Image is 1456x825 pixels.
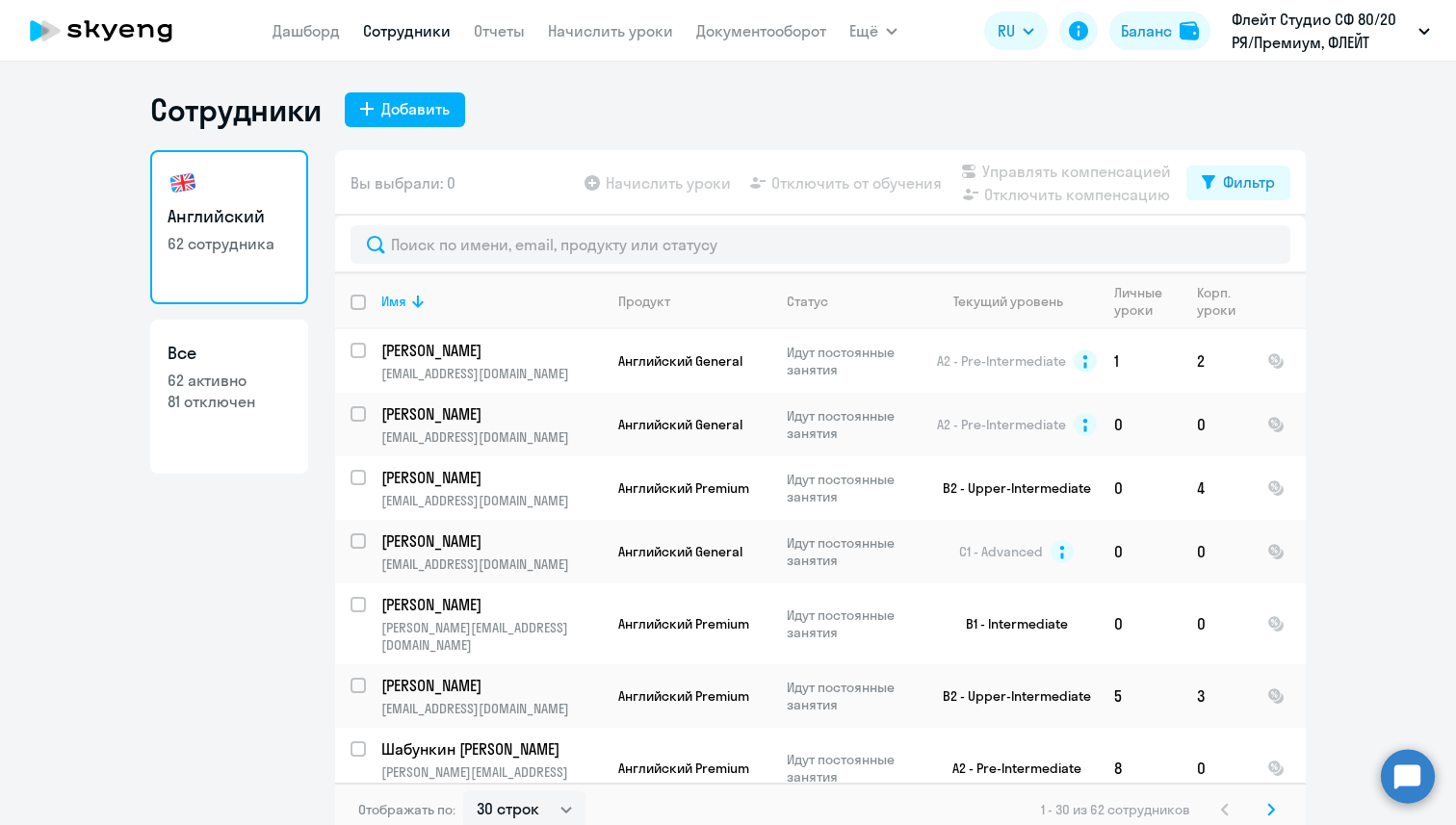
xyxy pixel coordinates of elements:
[381,340,599,361] p: [PERSON_NAME]
[345,92,465,127] button: Добавить
[1099,728,1182,809] td: 8
[1182,456,1252,520] td: 4
[1182,393,1252,456] td: 0
[1223,170,1275,193] div: Фильтр
[618,293,670,310] div: Продукт
[1232,8,1411,54] p: Флейт Студио СФ 80/20 РЯ/Премиум, ФЛЕЙТ СТУДИО, ООО
[381,675,602,696] a: [PERSON_NAME]
[1114,284,1168,319] div: Личные уроки
[787,679,919,713] p: Идут постоянные занятия
[168,204,291,229] h3: Английский
[618,352,742,370] span: Английский General
[920,456,1099,520] td: B2 - Upper-Intermediate
[381,763,602,798] p: [PERSON_NAME][EMAIL_ADDRESS][DOMAIN_NAME]
[696,21,826,40] a: Документооборот
[998,19,1015,42] span: RU
[787,293,919,310] div: Статус
[1099,664,1182,728] td: 5
[935,293,1098,310] div: Текущий уровень
[381,340,602,361] a: [PERSON_NAME]
[150,320,308,474] a: Все62 активно81 отключен
[548,21,673,40] a: Начислить уроки
[168,233,291,254] p: 62 сотрудника
[1099,456,1182,520] td: 0
[273,21,340,40] a: Дашборд
[168,370,291,391] p: 62 активно
[618,760,749,777] span: Английский Premium
[959,543,1043,560] span: C1 - Advanced
[1182,728,1252,809] td: 0
[1197,284,1238,319] div: Корп. уроки
[381,428,602,446] p: [EMAIL_ADDRESS][DOMAIN_NAME]
[1099,583,1182,664] td: 0
[381,700,602,717] p: [EMAIL_ADDRESS][DOMAIN_NAME]
[937,352,1066,370] span: A2 - Pre-Intermediate
[787,293,828,310] div: Статус
[474,21,525,40] a: Отчеты
[849,19,878,42] span: Ещё
[381,555,602,573] p: [EMAIL_ADDRESS][DOMAIN_NAME]
[381,492,602,509] p: [EMAIL_ADDRESS][DOMAIN_NAME]
[1099,520,1182,583] td: 0
[1180,21,1199,40] img: balance
[849,12,897,50] button: Ещё
[618,543,742,560] span: Английский General
[1109,12,1210,50] button: Балансbalance
[381,594,602,615] a: [PERSON_NAME]
[1182,664,1252,728] td: 3
[351,225,1290,264] input: Поиск по имени, email, продукту или статусу
[1197,284,1251,319] div: Корп. уроки
[381,530,602,552] a: [PERSON_NAME]
[618,615,749,632] span: Английский Premium
[381,619,602,654] p: [PERSON_NAME][EMAIL_ADDRESS][DOMAIN_NAME]
[168,341,291,366] h3: Все
[381,594,599,615] p: [PERSON_NAME]
[1222,8,1440,54] button: Флейт Студио СФ 80/20 РЯ/Премиум, ФЛЕЙТ СТУДИО, ООО
[618,416,742,433] span: Английский General
[150,150,308,304] a: Английский62 сотрудника
[381,675,599,696] p: [PERSON_NAME]
[618,479,749,497] span: Английский Premium
[381,365,602,382] p: [EMAIL_ADDRESS][DOMAIN_NAME]
[1121,19,1172,42] div: Баланс
[787,606,919,641] p: Идут постоянные занятия
[1099,393,1182,456] td: 0
[381,403,602,425] a: [PERSON_NAME]
[953,293,1063,310] div: Текущий уровень
[1186,166,1290,200] button: Фильтр
[381,403,599,425] p: [PERSON_NAME]
[920,664,1099,728] td: B2 - Upper-Intermediate
[787,751,919,786] p: Идут постоянные занятия
[1041,801,1190,818] span: 1 - 30 из 62 сотрудников
[381,738,602,760] a: Шабункин [PERSON_NAME]
[1182,583,1252,664] td: 0
[381,738,599,760] p: Шабункин [PERSON_NAME]
[618,293,770,310] div: Продукт
[168,168,198,198] img: english
[351,171,455,194] span: Вы выбрали: 0
[920,583,1099,664] td: B1 - Intermediate
[1182,329,1252,393] td: 2
[381,97,450,120] div: Добавить
[1099,329,1182,393] td: 1
[920,728,1099,809] td: A2 - Pre-Intermediate
[168,391,291,412] p: 81 отключен
[984,12,1048,50] button: RU
[381,293,406,310] div: Имя
[150,90,322,129] h1: Сотрудники
[381,293,602,310] div: Имя
[381,530,599,552] p: [PERSON_NAME]
[358,801,455,818] span: Отображать по:
[787,471,919,505] p: Идут постоянные занятия
[381,467,602,488] a: [PERSON_NAME]
[618,687,749,705] span: Английский Premium
[787,344,919,378] p: Идут постоянные занятия
[1182,520,1252,583] td: 0
[381,467,599,488] p: [PERSON_NAME]
[363,21,451,40] a: Сотрудники
[937,416,1066,433] span: A2 - Pre-Intermediate
[787,534,919,569] p: Идут постоянные занятия
[787,407,919,442] p: Идут постоянные занятия
[1114,284,1181,319] div: Личные уроки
